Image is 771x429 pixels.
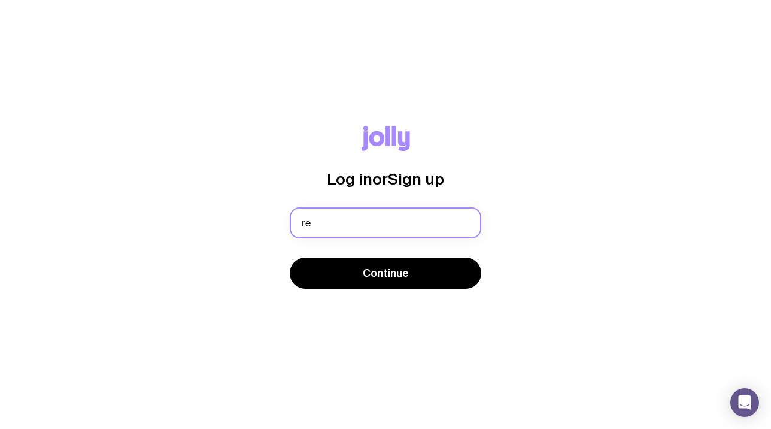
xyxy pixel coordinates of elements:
[388,170,444,188] span: Sign up
[730,388,759,417] div: Open Intercom Messenger
[372,170,388,188] span: or
[290,258,481,289] button: Continue
[363,266,409,280] span: Continue
[290,207,481,238] input: you@email.com
[327,170,372,188] span: Log in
